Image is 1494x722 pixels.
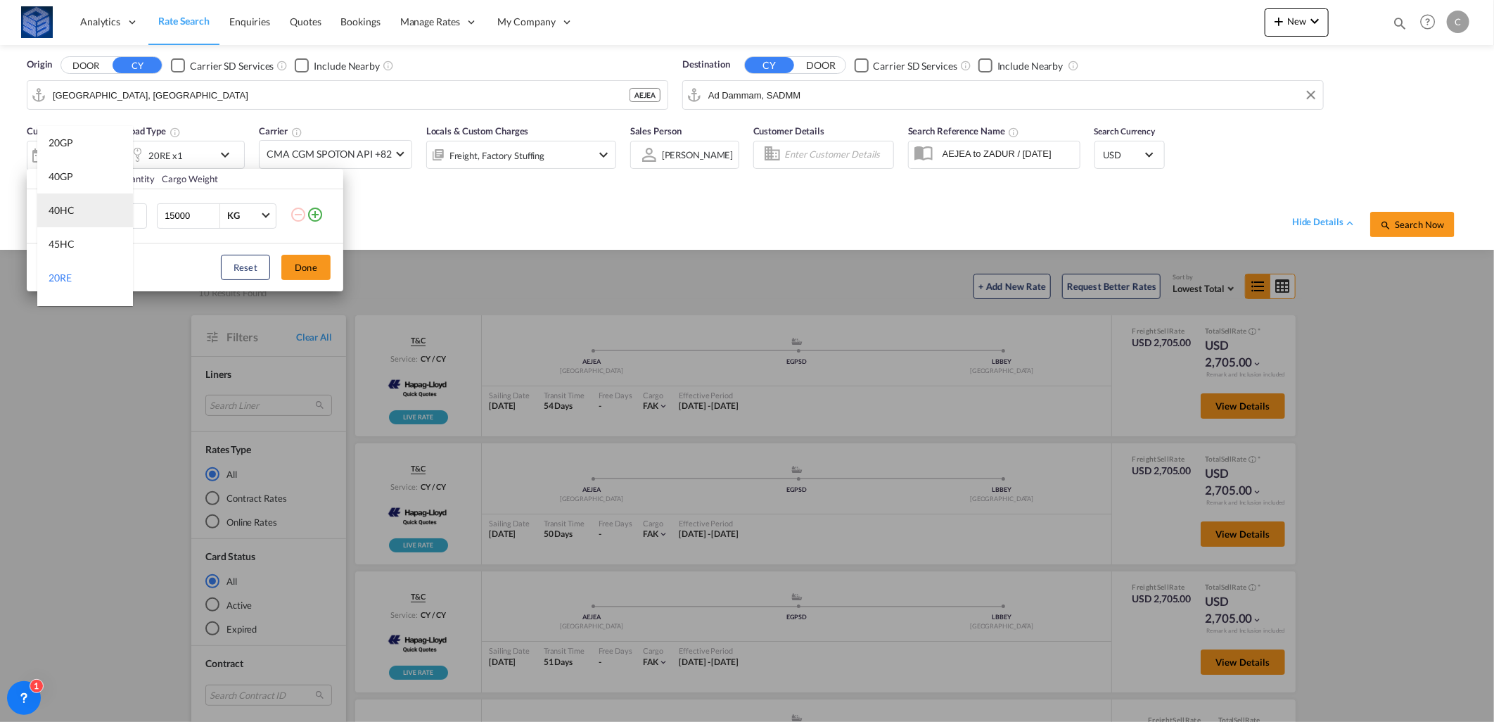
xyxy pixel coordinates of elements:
div: 40RE [49,305,72,319]
div: 40HC [49,203,75,217]
div: 45HC [49,237,75,251]
div: 20RE [49,271,72,285]
div: 40GP [49,170,73,184]
div: 20GP [49,136,73,150]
